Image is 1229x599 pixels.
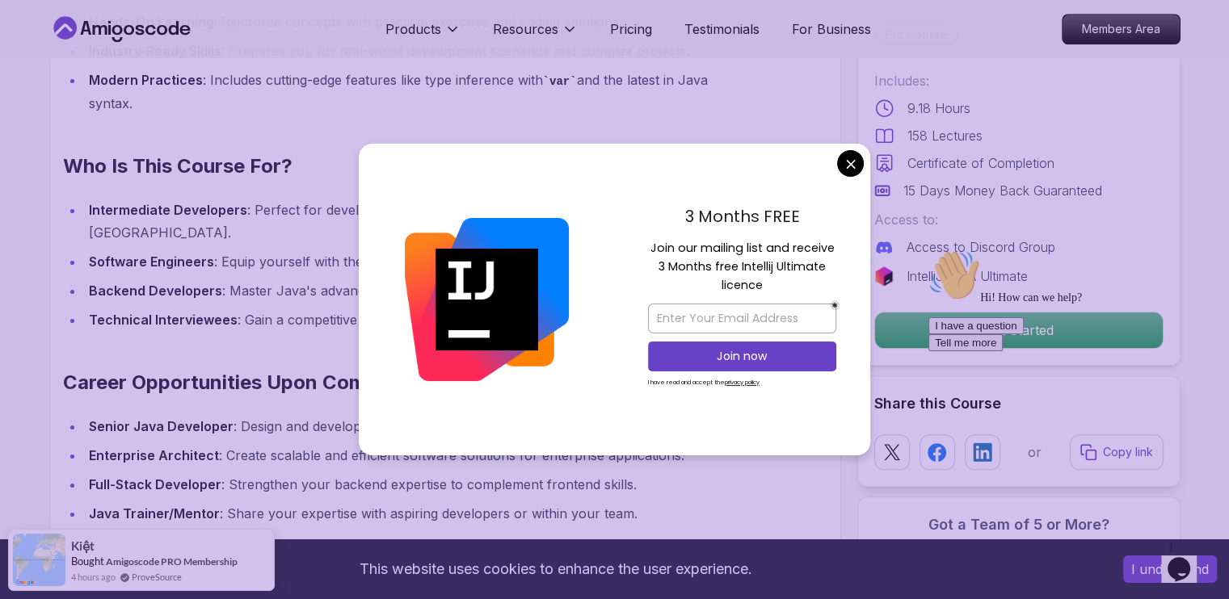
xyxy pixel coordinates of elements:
[874,513,1164,536] h3: Got a Team of 5 or More?
[89,418,234,434] strong: Senior Java Developer
[385,19,441,39] p: Products
[907,237,1055,257] p: Access to Discord Group
[132,570,182,584] a: ProveSource
[89,72,203,88] strong: Modern Practices
[874,210,1164,229] p: Access to:
[84,69,751,115] li: : Includes cutting-edge features like type inference with and the latest in Java syntax.
[84,502,751,525] li: : Share your expertise with aspiring developers or within your team.
[71,570,116,584] span: 4 hours ago
[610,19,652,39] a: Pricing
[907,126,983,145] p: 158 Lectures
[875,312,1163,348] p: Get Started
[874,71,1164,90] p: Includes:
[684,19,760,39] a: Testimonials
[89,283,222,299] strong: Backend Developers
[6,48,160,61] span: Hi! How can we help?
[89,202,247,218] strong: Intermediate Developers
[1063,15,1180,44] p: Members Area
[84,308,751,331] li: : Gain a competitive edge with deep knowledge of advanced Java concepts.
[84,415,751,438] li: : Design and develop complex applications using Java's advanced features.
[84,444,751,467] li: : Create scalable and efficient software solutions for enterprise applications.
[89,253,214,270] strong: Software Engineers
[385,19,461,52] button: Products
[89,476,221,492] strong: Full-Stack Developer
[874,392,1164,415] h2: Share this Course
[543,75,577,88] code: var
[493,19,558,39] p: Resources
[89,505,220,522] strong: Java Trainer/Mentor
[6,6,297,108] div: 👋Hi! How can we help?I have a questionTell me more
[84,250,751,273] li: : Equip yourself with the tools to design and implement robust applications.
[13,534,65,586] img: provesource social proof notification image
[6,91,81,108] button: Tell me more
[84,279,751,302] li: : Master Java's advanced concepts for enterprise-level backend systems.
[1062,14,1181,44] a: Members Area
[6,6,58,58] img: :wave:
[874,312,1164,349] button: Get Started
[1123,555,1217,583] button: Accept cookies
[907,266,1028,286] p: IntelliJ IDEA Ultimate
[792,19,871,39] a: For Business
[493,19,578,52] button: Resources
[71,539,95,553] span: Kiệt
[874,266,894,286] img: jetbrains logo
[907,153,1054,173] p: Certificate of Completion
[84,473,751,496] li: : Strengthen your backend expertise to complement frontend skills.
[6,74,102,91] button: I have a question
[84,199,751,244] li: : Perfect for developers looking to deepen their understanding of [GEOGRAPHIC_DATA].
[71,555,104,568] span: Bought
[89,312,238,328] strong: Technical Interviewees
[1161,534,1213,583] iframe: chat widget
[922,243,1213,526] iframe: chat widget
[12,551,1099,587] div: This website uses cookies to enhance the user experience.
[907,98,970,118] p: 9.18 Hours
[63,370,751,396] h2: Career Opportunities Upon Completion
[903,181,1102,200] p: 15 Days Money Back Guaranteed
[89,447,219,463] strong: Enterprise Architect
[106,555,238,568] a: Amigoscode PRO Membership
[63,153,751,179] h2: Who Is This Course For?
